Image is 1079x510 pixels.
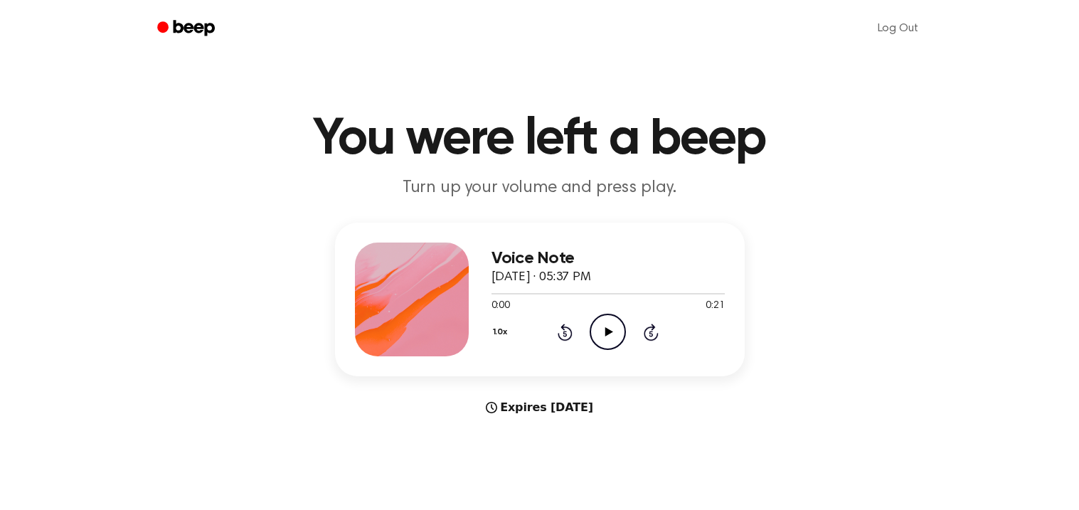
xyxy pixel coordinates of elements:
button: 1.0x [491,320,513,344]
h1: You were left a beep [176,114,904,165]
p: Turn up your volume and press play. [267,176,813,200]
h3: Voice Note [491,249,725,268]
span: [DATE] · 05:37 PM [491,271,591,284]
a: Log Out [863,11,932,46]
div: Expires [DATE] [335,399,745,416]
span: 0:21 [706,299,724,314]
a: Beep [147,15,228,43]
span: 0:00 [491,299,510,314]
